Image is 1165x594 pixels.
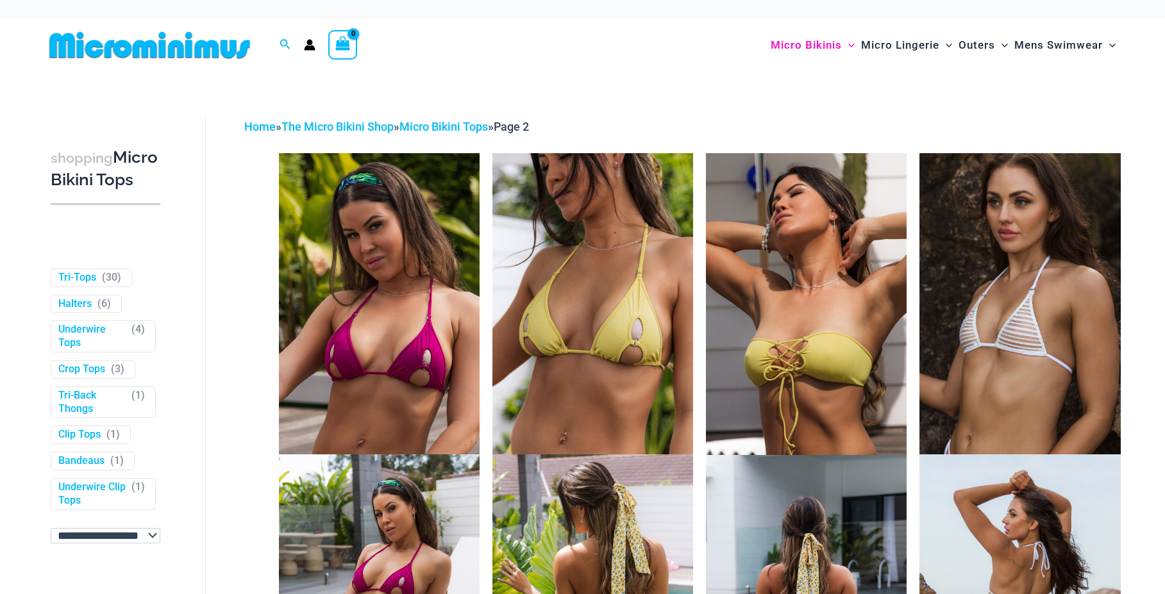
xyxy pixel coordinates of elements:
[58,454,105,468] a: Bandeaus
[131,389,145,416] span: ( )
[111,363,124,376] span: ( )
[939,29,952,62] span: Menu Toggle
[58,481,126,507] a: Underwire Clip Tops
[1011,26,1119,65] a: Mens SwimwearMenu ToggleMenu Toggle
[106,271,117,283] span: 30
[279,153,480,454] img: Breakwater Berry Pink 3153 Tri 01
[110,428,116,440] span: 1
[1014,29,1103,62] span: Mens Swimwear
[766,24,1121,67] nav: Site Navigation
[955,26,1011,65] a: OutersMenu ToggleMenu Toggle
[328,30,358,60] a: View Shopping Cart, empty
[304,39,315,51] a: Account icon link
[492,153,693,454] img: Breakwater Lemon Yellow 3153 Tri Top 01
[861,29,939,62] span: Micro Lingerie
[101,297,107,309] span: 6
[858,26,955,65] a: Micro LingerieMenu ToggleMenu Toggle
[399,120,488,133] a: Micro Bikini Tops
[767,26,858,65] a: Micro BikinisMenu ToggleMenu Toggle
[58,271,96,285] a: Tri-Tops
[58,428,101,441] a: Clip Tops
[58,323,126,350] a: Underwire Tops
[58,297,92,311] a: Halters
[114,454,120,466] span: 1
[131,323,145,350] span: ( )
[97,297,111,311] span: ( )
[58,363,105,376] a: Crop Tops
[959,29,995,62] span: Outers
[771,29,842,62] span: Micro Bikinis
[280,37,291,53] a: Search icon link
[281,120,394,133] a: The Micro Bikini Shop
[1103,29,1116,62] span: Menu Toggle
[706,153,907,454] img: Breakwater Lemon Yellow 341 halter 01
[102,271,121,285] span: ( )
[44,31,255,60] img: MM SHOP LOGO FLAT
[494,120,529,133] span: Page 2
[58,389,126,416] a: Tri-Back Thongs
[106,428,120,441] span: ( )
[110,454,124,468] span: ( )
[135,481,141,493] span: 1
[842,29,855,62] span: Menu Toggle
[135,389,141,401] span: 1
[51,147,160,191] h3: Micro Bikini Tops
[115,363,121,375] span: 3
[244,120,529,133] span: » » »
[131,481,145,507] span: ( )
[995,29,1008,62] span: Menu Toggle
[51,150,113,166] span: shopping
[51,528,160,543] select: wpc-taxonomy-pa_fabric-type-746009
[135,323,141,335] span: 4
[244,120,276,133] a: Home
[919,153,1120,454] img: Tide Lines White 308 Tri Top 01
